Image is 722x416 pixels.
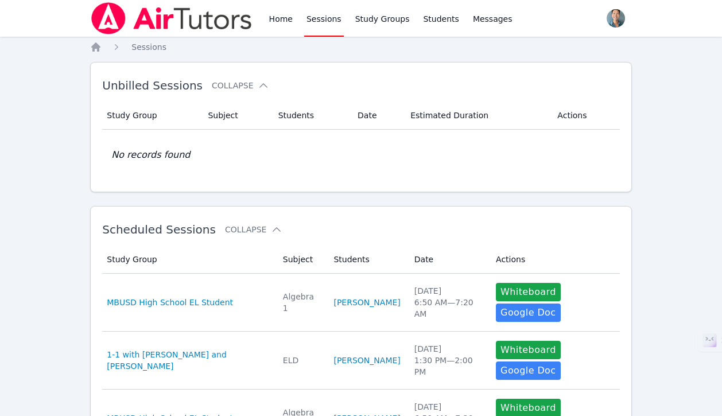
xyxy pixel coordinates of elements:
div: Algebra 1 [283,291,320,314]
a: 1-1 with [PERSON_NAME] and [PERSON_NAME] [107,349,269,372]
tr: 1-1 with [PERSON_NAME] and [PERSON_NAME]ELD[PERSON_NAME][DATE]1:30 PM—2:00 PMWhiteboardGoogle Doc [102,332,620,390]
th: Actions [489,246,620,274]
nav: Breadcrumb [90,41,632,53]
td: No records found [102,130,620,180]
span: Scheduled Sessions [102,223,216,236]
th: Actions [550,102,619,130]
th: Study Group [102,102,201,130]
a: Google Doc [496,361,560,380]
div: [DATE] 1:30 PM — 2:00 PM [414,343,482,378]
button: Collapse [212,80,269,91]
span: Messages [473,13,513,25]
th: Estimated Duration [403,102,550,130]
th: Students [271,102,351,130]
button: Whiteboard [496,341,561,359]
img: Air Tutors [90,2,253,34]
button: Collapse [225,224,282,235]
th: Date [407,246,489,274]
div: ELD [283,355,320,366]
a: [PERSON_NAME] [333,355,400,366]
span: Sessions [131,42,166,52]
a: Sessions [131,41,166,53]
tr: MBUSD High School EL StudentAlgebra 1[PERSON_NAME][DATE]6:50 AM—7:20 AMWhiteboardGoogle Doc [102,274,620,332]
span: Unbilled Sessions [102,79,203,92]
th: Students [327,246,407,274]
a: [PERSON_NAME] [333,297,400,308]
th: Study Group [102,246,276,274]
div: [DATE] 6:50 AM — 7:20 AM [414,285,482,320]
th: Date [351,102,403,130]
th: Subject [201,102,271,130]
a: MBUSD High School EL Student [107,297,233,308]
th: Subject [276,246,327,274]
button: Whiteboard [496,283,561,301]
a: Google Doc [496,304,560,322]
